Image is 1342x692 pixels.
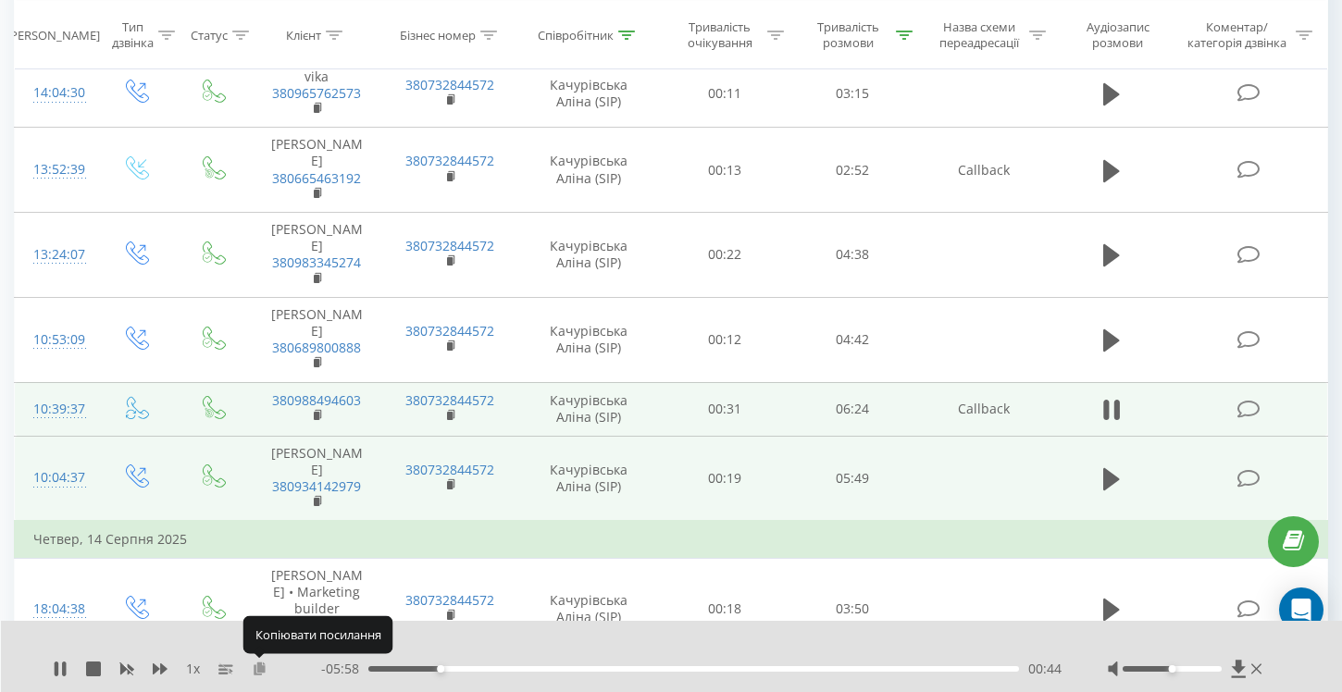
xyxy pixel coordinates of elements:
td: [PERSON_NAME] [250,128,383,213]
td: 03:50 [789,558,917,660]
a: 380689800888 [272,339,361,356]
td: Качурівська Аліна (SIP) [517,213,661,298]
div: 10:53:09 [33,322,78,358]
td: 00:18 [661,558,789,660]
a: 380732844572 [405,237,494,254]
td: Качурівська Аліна (SIP) [517,59,661,128]
div: [PERSON_NAME] [6,27,100,43]
td: Качурівська Аліна (SIP) [517,558,661,660]
a: 380732844572 [405,461,494,478]
td: Callback [917,128,1050,213]
div: Бізнес номер [400,27,476,43]
td: 06:24 [789,382,917,436]
td: Качурівська Аліна (SIP) [517,128,661,213]
td: 03:15 [789,59,917,128]
a: 380988494603 [272,391,361,409]
div: Тип дзвінка [112,19,154,51]
div: Тривалість розмови [805,19,891,51]
td: 04:38 [789,213,917,298]
a: 380983345274 [272,253,361,271]
td: Качурівська Аліна (SIP) [517,297,661,382]
td: 02:52 [789,128,917,213]
div: 13:24:07 [33,237,78,273]
div: Open Intercom Messenger [1279,587,1323,632]
a: 380732844572 [405,76,494,93]
div: Клієнт [286,27,321,43]
td: [PERSON_NAME] • Marketing builder [250,558,383,660]
div: 10:39:37 [33,391,78,427]
div: 10:04:37 [33,460,78,496]
td: [PERSON_NAME] [250,297,383,382]
div: Коментар/категорія дзвінка [1183,19,1291,51]
span: - 05:58 [321,660,368,678]
div: Статус [191,27,228,43]
a: 380665463192 [272,169,361,187]
td: [PERSON_NAME] [250,213,383,298]
td: [PERSON_NAME] [250,436,383,521]
td: Качурівська Аліна (SIP) [517,436,661,521]
div: Accessibility label [437,665,444,673]
td: Качурівська Аліна (SIP) [517,382,661,436]
td: 04:42 [789,297,917,382]
td: 00:13 [661,128,789,213]
span: 00:44 [1028,660,1062,678]
td: vika [250,59,383,128]
a: 380732844572 [405,391,494,409]
a: 380965762573 [272,84,361,102]
td: 00:12 [661,297,789,382]
a: 380732844572 [405,322,494,340]
div: Співробітник [538,27,614,43]
td: 05:49 [789,436,917,521]
a: 380732844572 [405,591,494,609]
div: Accessibility label [1168,665,1175,673]
div: Тривалість очікування [677,19,764,51]
td: 00:19 [661,436,789,521]
a: 380732844572 [405,152,494,169]
div: 14:04:30 [33,75,78,111]
span: 1 x [186,660,200,678]
td: 00:11 [661,59,789,128]
td: Callback [917,382,1050,436]
div: Аудіозапис розмови [1067,19,1169,51]
td: Четвер, 14 Серпня 2025 [15,521,1328,558]
a: 380934142979 [272,477,361,495]
td: 00:22 [661,213,789,298]
td: 00:31 [661,382,789,436]
div: Назва схеми переадресації [934,19,1025,51]
div: Копіювати посилання [243,616,393,653]
div: 18:04:38 [33,591,78,627]
div: 13:52:39 [33,152,78,188]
